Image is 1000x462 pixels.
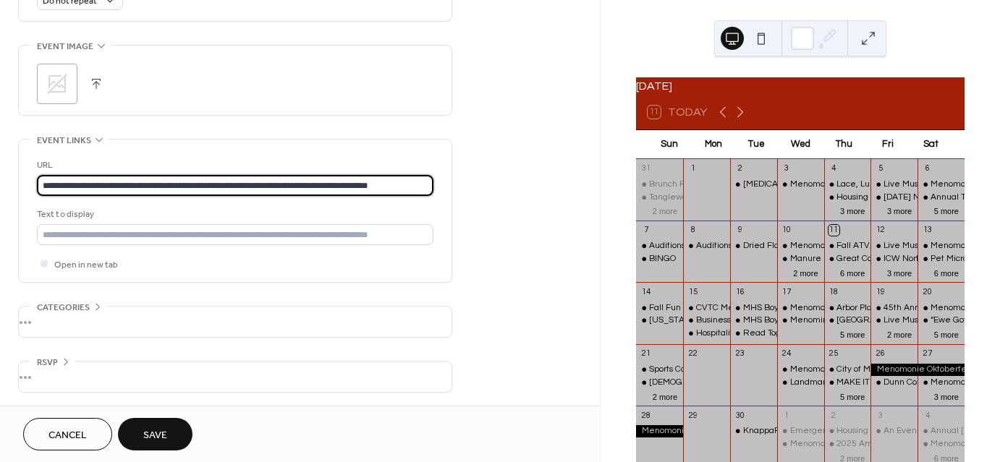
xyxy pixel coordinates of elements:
[787,266,823,278] button: 2 more
[836,253,941,265] div: Great Community Cookout
[922,225,933,236] div: 13
[777,179,824,191] div: Menomonie Farmer's Market
[730,425,777,437] div: KnappaPatch Market
[118,418,192,450] button: Save
[730,179,777,191] div: Dementia P.A.C.T. Training
[19,362,452,392] div: •••
[743,425,827,437] div: KnappaPatch Market
[777,315,824,327] div: Menomin Wailers: Sea Shanty Sing-along
[918,240,965,252] div: Menomonie Farmer's Market
[875,348,886,359] div: 26
[649,377,836,389] div: [DEMOGRAPHIC_DATA] 3v3 Basketball Games
[687,286,698,297] div: 15
[781,225,792,236] div: 10
[640,163,651,174] div: 31
[790,425,962,437] div: Emergency Preparedness Class For Seniors
[790,302,940,315] div: Menomonie [PERSON_NAME] Market
[824,377,871,389] div: MAKE IT! Thursdays at Fulton's Workshop
[687,225,698,236] div: 8
[683,315,730,327] div: Business After Hours
[836,240,933,252] div: Fall ATV/UTV Color Ride
[824,240,871,252] div: Fall ATV/UTV Color Ride
[647,204,683,216] button: 2 more
[824,302,871,315] div: Arbor Place Women & Children's Unit Open House
[636,77,965,95] div: [DATE]
[918,377,965,389] div: Menomonie Farmer's Market
[730,315,777,327] div: MHS Boys Soccer Youth Night
[829,410,839,421] div: 2
[829,163,839,174] div: 4
[23,418,112,450] a: Cancel
[836,315,961,327] div: [GEOGRAPHIC_DATA] Opening
[649,253,676,265] div: BINGO
[734,286,745,297] div: 16
[734,410,745,421] div: 30
[734,348,745,359] div: 23
[790,240,940,252] div: Menomonie [PERSON_NAME] Market
[834,328,870,340] button: 5 more
[696,302,865,315] div: CVTC Menomonie Campus Ribbon Cutting
[37,133,91,148] span: Event links
[918,253,965,265] div: Pet Microchipping Event
[687,348,698,359] div: 22
[636,377,683,389] div: St. Joseph's Church 3v3 Basketball Games
[790,315,954,327] div: Menomin Wailers: Sea Shanty Sing-along
[781,410,792,421] div: 1
[834,390,870,402] button: 5 more
[834,204,870,216] button: 3 more
[683,240,730,252] div: Auditions for White Christmas
[928,204,965,216] button: 5 more
[743,315,860,327] div: MHS Boys Soccer Youth Night
[683,302,730,315] div: CVTC Menomonie Campus Ribbon Cutting
[636,253,683,265] div: BINGO
[730,328,777,340] div: Read Together, Rise Together Book Club
[37,64,77,104] div: ;
[647,390,683,402] button: 2 more
[777,253,824,265] div: Manure Field Day
[918,315,965,327] div: “Ewe Got This": Lambing Basics Workshop
[836,438,918,450] div: 2025 Amazing Race
[870,425,918,437] div: An Evening With William Kent Krueger
[781,286,792,297] div: 17
[640,225,651,236] div: 7
[735,130,779,159] div: Tue
[640,286,651,297] div: 14
[687,163,698,174] div: 1
[870,179,918,191] div: Live Music: Crystal + Milz Acoustic Duo
[918,438,965,450] div: Menomonie Farmer's Market
[777,302,824,315] div: Menomonie Farmer's Market
[743,302,860,315] div: MHS Boys Soccer Youth Night
[875,163,886,174] div: 5
[743,179,878,191] div: [MEDICAL_DATA] P.A.C.T. Training
[824,315,871,327] div: Menomonie Public Library Terrace Grand Opening
[640,410,651,421] div: 28
[875,410,886,421] div: 3
[734,163,745,174] div: 2
[777,364,824,376] div: Menomonie Farmer's Market
[875,225,886,236] div: 12
[918,425,965,437] div: Annual Cancer Research Fundraiser
[143,428,167,443] span: Save
[822,130,865,159] div: Thu
[824,425,871,437] div: Housing Clinic
[777,240,824,252] div: Menomonie Farmer's Market
[922,163,933,174] div: 6
[37,39,93,54] span: Event image
[922,286,933,297] div: 20
[824,364,871,376] div: City of Menomonie Hazardous Waste Event
[648,130,691,159] div: Sun
[824,192,871,204] div: Housing Clinic
[649,192,765,204] div: Tanglewood Dart Tournament
[649,364,717,376] div: Sports Card Show
[649,302,735,315] div: Fall Fun Vendor Show
[870,253,918,265] div: ICW North Presents: September to Dismember
[19,307,452,337] div: •••
[824,179,871,191] div: Lace, Lumber, and Legacy: A Menomonie Mansions and Afternoon Tea Tour
[54,257,118,273] span: Open in new tab
[636,302,683,315] div: Fall Fun Vendor Show
[730,302,777,315] div: MHS Boys Soccer Youth Night
[824,253,871,265] div: Great Community Cookout
[836,425,892,437] div: Housing Clinic
[734,225,745,236] div: 9
[910,130,953,159] div: Sat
